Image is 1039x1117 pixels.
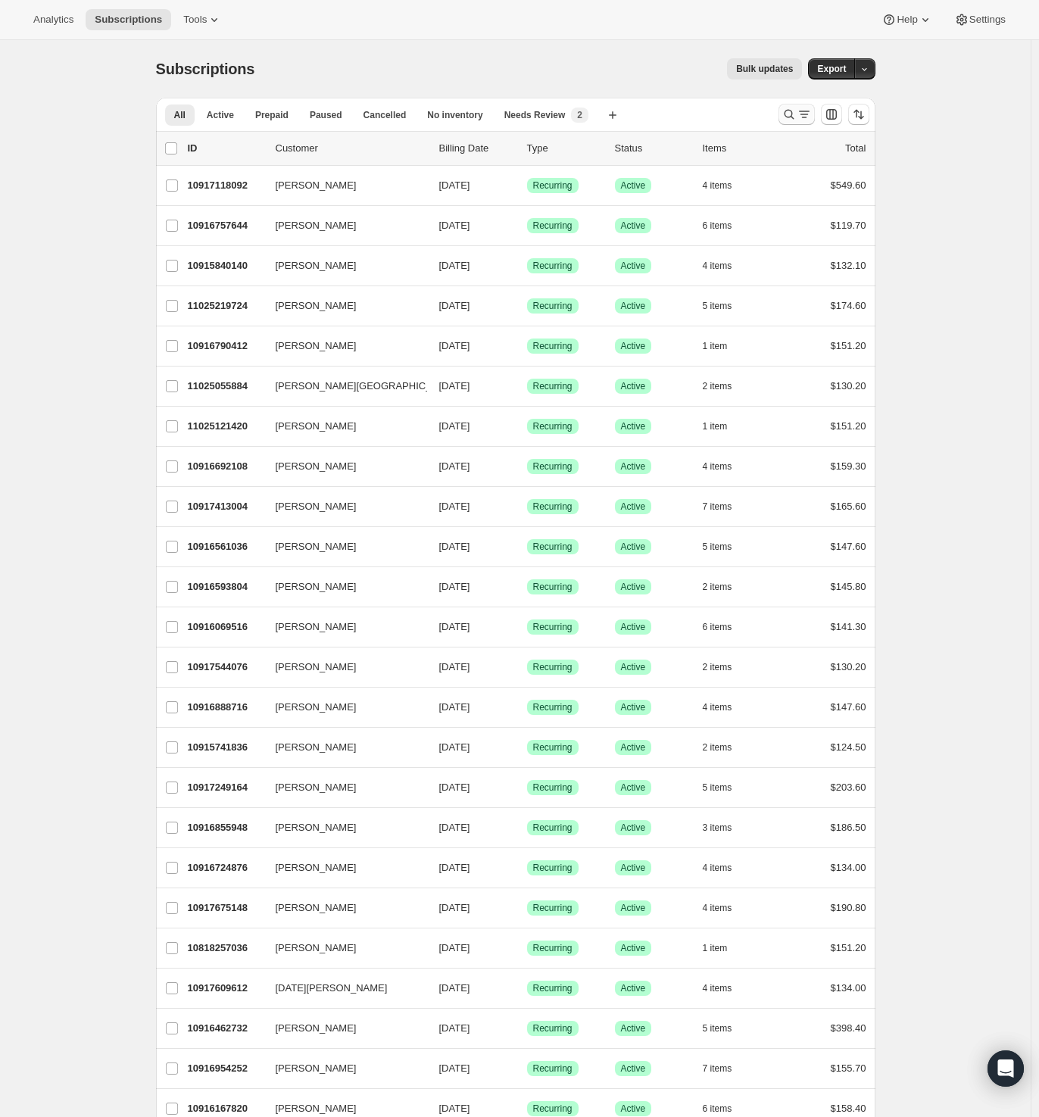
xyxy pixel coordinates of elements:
span: 4 items [703,701,732,713]
span: No inventory [427,109,482,121]
div: Items [703,141,778,156]
span: [PERSON_NAME] [276,941,357,956]
span: 6 items [703,220,732,232]
span: Active [621,380,646,392]
span: $130.20 [831,661,866,672]
button: [PERSON_NAME] [267,454,418,479]
button: [PERSON_NAME] [267,1016,418,1041]
span: 4 items [703,460,732,473]
button: [PERSON_NAME] [267,575,418,599]
span: $165.60 [831,501,866,512]
span: Active [621,701,646,713]
p: Customer [276,141,427,156]
span: Paused [310,109,342,121]
div: 10916561036[PERSON_NAME][DATE]SuccessRecurringSuccessActive5 items$147.60 [188,536,866,557]
span: Recurring [533,741,573,754]
span: 3 items [703,822,732,834]
span: Active [621,501,646,513]
span: Active [621,1022,646,1034]
p: 10916167820 [188,1101,264,1116]
button: Sort the results [848,104,869,125]
button: [PERSON_NAME] [267,615,418,639]
span: 5 items [703,1022,732,1034]
span: [DATE] [439,380,470,392]
span: [PERSON_NAME] [276,499,357,514]
span: [PERSON_NAME] [276,419,357,434]
div: 10916069516[PERSON_NAME][DATE]SuccessRecurringSuccessActive6 items$141.30 [188,616,866,638]
span: Recurring [533,661,573,673]
span: [DATE] [439,701,470,713]
div: Type [527,141,603,156]
div: 10917413004[PERSON_NAME][DATE]SuccessRecurringSuccessActive7 items$165.60 [188,496,866,517]
p: 11025121420 [188,419,264,434]
button: 7 items [703,1058,749,1079]
span: 2 items [703,661,732,673]
span: [DATE] [439,942,470,953]
span: Recurring [533,501,573,513]
span: [PERSON_NAME] [276,1101,357,1116]
p: 10916561036 [188,539,264,554]
div: 10917118092[PERSON_NAME][DATE]SuccessRecurringSuccessActive4 items$549.60 [188,175,866,196]
button: [PERSON_NAME] [267,816,418,840]
span: [DATE] [439,340,470,351]
span: [PERSON_NAME] [276,539,357,554]
p: 10917544076 [188,660,264,675]
button: [PERSON_NAME] [267,775,418,800]
span: $132.10 [831,260,866,271]
button: 5 items [703,777,749,798]
p: 10917675148 [188,900,264,916]
span: Recurring [533,260,573,272]
span: [DATE] [439,420,470,432]
span: Active [621,822,646,834]
span: Active [621,942,646,954]
span: [DATE] [439,902,470,913]
span: [DATE] [439,1103,470,1114]
span: 4 items [703,179,732,192]
button: 4 items [703,175,749,196]
span: [DATE] [439,1022,470,1034]
span: Recurring [533,541,573,553]
div: 10818257036[PERSON_NAME][DATE]SuccessRecurringSuccessActive1 item$151.20 [188,938,866,959]
button: [PERSON_NAME] [267,495,418,519]
span: 4 items [703,862,732,874]
span: [PERSON_NAME] [276,579,357,594]
span: Recurring [533,1103,573,1115]
span: $130.20 [831,380,866,392]
span: [DATE] [439,501,470,512]
span: [DATE] [439,982,470,994]
span: [PERSON_NAME] [276,860,357,875]
button: Create new view [601,105,625,126]
span: All [174,109,186,121]
span: Active [621,541,646,553]
button: [DATE][PERSON_NAME] [267,976,418,1000]
div: 10916593804[PERSON_NAME][DATE]SuccessRecurringSuccessActive2 items$145.80 [188,576,866,598]
span: Settings [969,14,1006,26]
button: [PERSON_NAME][GEOGRAPHIC_DATA] [267,374,418,398]
span: Recurring [533,701,573,713]
p: 10916593804 [188,579,264,594]
span: Recurring [533,300,573,312]
span: [DATE] [439,862,470,873]
span: [PERSON_NAME] [276,619,357,635]
span: Active [621,621,646,633]
p: 11025055884 [188,379,264,394]
span: $398.40 [831,1022,866,1034]
span: 7 items [703,501,732,513]
span: [DATE] [439,621,470,632]
span: [PERSON_NAME] [276,218,357,233]
span: $159.30 [831,460,866,472]
span: 4 items [703,982,732,994]
span: [DATE] [439,741,470,753]
button: Help [872,9,941,30]
span: [DATE] [439,260,470,271]
div: 11025219724[PERSON_NAME][DATE]SuccessRecurringSuccessActive5 items$174.60 [188,295,866,317]
div: 10916724876[PERSON_NAME][DATE]SuccessRecurringSuccessActive4 items$134.00 [188,857,866,878]
button: 3 items [703,817,749,838]
button: [PERSON_NAME] [267,936,418,960]
div: 10916888716[PERSON_NAME][DATE]SuccessRecurringSuccessActive4 items$147.60 [188,697,866,718]
span: 5 items [703,300,732,312]
div: 10916855948[PERSON_NAME][DATE]SuccessRecurringSuccessActive3 items$186.50 [188,817,866,838]
button: 4 items [703,857,749,878]
p: 10915741836 [188,740,264,755]
span: [DATE] [439,220,470,231]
